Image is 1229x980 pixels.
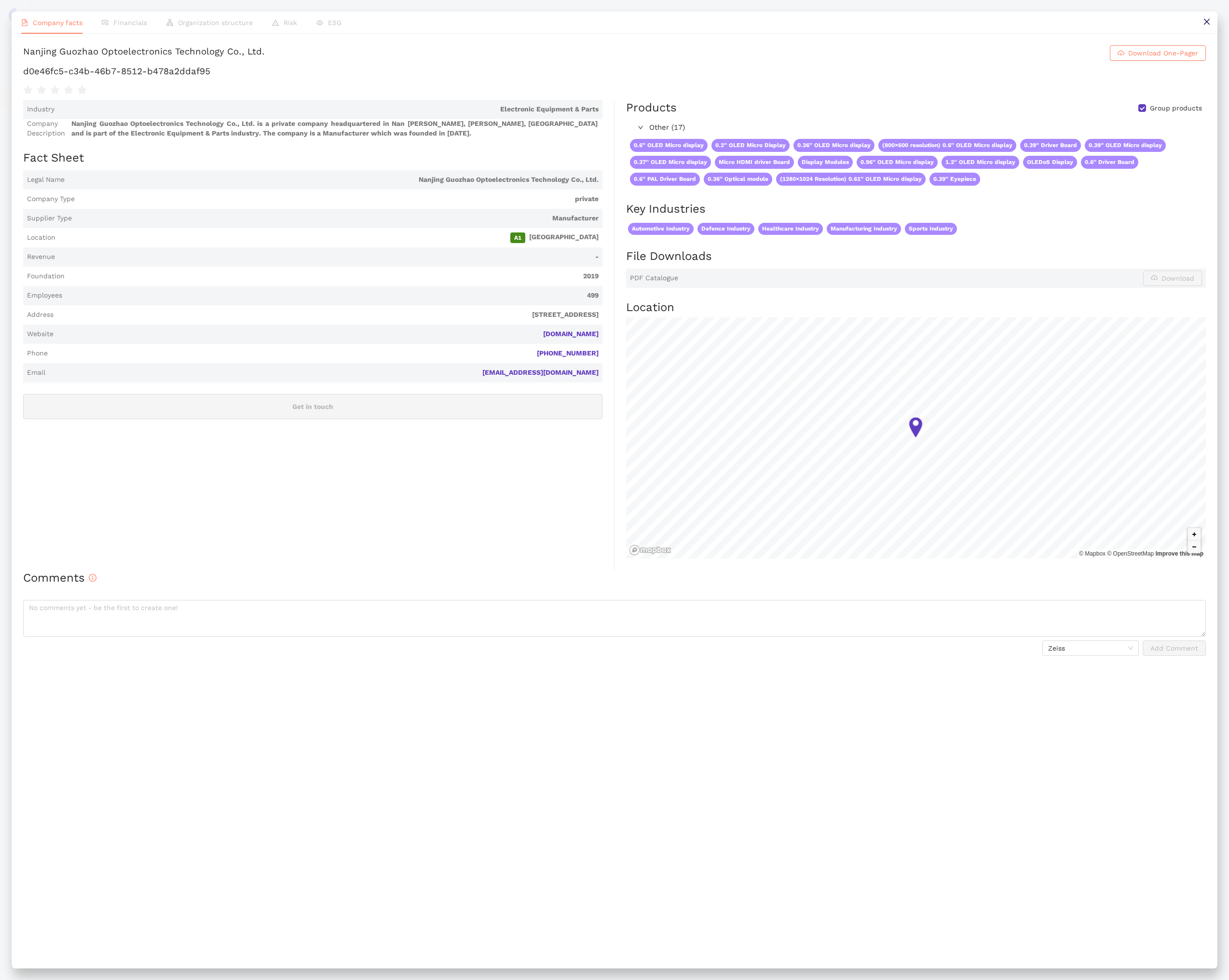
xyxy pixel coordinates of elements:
[1143,640,1206,656] button: Add Comment
[905,223,957,235] span: Sports Industry
[77,85,87,95] span: star
[23,45,265,61] div: Nanjing Guozhao Optoelectronics Technology Co., Ltd.
[27,194,75,204] span: Company Type
[66,291,599,300] span: 499
[1081,156,1138,169] span: 0.6'' Driver Board
[37,85,46,95] span: star
[76,214,599,223] span: Manufacturer
[1196,12,1217,33] button: close
[68,272,599,281] span: 2019
[510,232,525,243] span: A1
[64,85,73,95] span: star
[23,65,1206,78] h1: d0e46fc5-c34b-46b7-8512-b478a2ddaf95
[57,310,599,320] span: [STREET_ADDRESS]
[23,85,33,95] span: star
[630,173,700,186] span: 0.6'' PAL Driver Board
[27,291,62,300] span: Employees
[166,19,173,26] span: apartment
[113,19,147,27] span: Financials
[1048,641,1133,655] span: Zeiss
[630,156,711,169] span: 0.37'' OLED Micro display
[50,85,60,95] span: star
[27,252,55,262] span: Revenue
[798,156,853,169] span: Display Modules
[1188,541,1201,553] button: Zoom out
[626,248,1206,265] h2: File Downloads
[758,223,823,235] span: Healthcare Industry
[626,317,1206,558] canvas: Map
[27,105,55,114] span: Industry
[626,120,1205,136] div: Other (17)
[630,273,678,283] span: PDF Catalogue
[272,19,279,26] span: warning
[27,329,54,339] span: Website
[1188,528,1201,541] button: Zoom in
[27,214,72,223] span: Supplier Type
[776,173,926,186] span: (1280×1024 Resolution) 0.61'' OLED Micro display
[27,310,54,320] span: Address
[793,139,874,152] span: 0.36'' OLED Micro display
[626,100,677,116] div: Products
[27,349,48,358] span: Phone
[1020,139,1081,152] span: 0.39'' Driver Board
[71,119,599,138] span: Nanjing Guozhao Optoelectronics Technology Co., Ltd. is a private company headquartered in Nan [P...
[638,124,643,130] span: right
[328,19,341,27] span: ESG
[629,544,671,556] a: Mapbox logo
[23,570,1206,586] h2: Comments
[628,223,694,235] span: Automotive Industry
[711,139,790,152] span: 0.2'' OLED Micro Display
[857,156,938,169] span: 0.96'' OLED Micro display
[284,19,297,27] span: Risk
[59,252,599,262] span: -
[33,19,82,27] span: Company facts
[27,119,68,138] span: Company Description
[630,139,708,152] span: 0.6'' OLED Micro display
[27,368,45,378] span: Email
[178,19,253,27] span: Organization structure
[878,139,1016,152] span: (800×600 resolution) 0.6'' OLED Micro display
[1146,104,1206,113] span: Group products
[1110,45,1206,61] button: cloud-downloadDownload One-Pager
[929,173,980,186] span: 0.39'' Eyepiece
[1085,139,1166,152] span: 0.39'' OLED Micro display
[27,233,55,243] span: Location
[626,201,1206,218] h2: Key Industries
[697,223,754,235] span: Defence Industry
[27,175,65,185] span: Legal Name
[89,574,96,582] span: info-circle
[1128,48,1198,58] span: Download One-Pager
[626,299,1206,316] h2: Location
[649,122,1201,134] span: Other (17)
[27,272,65,281] span: Foundation
[704,173,772,186] span: 0.36'' Optical module
[1023,156,1077,169] span: OLEDoS Display
[59,232,599,243] span: [GEOGRAPHIC_DATA]
[102,19,109,26] span: fund-view
[23,150,602,166] h2: Fact Sheet
[58,105,599,114] span: Electronic Equipment & Parts
[942,156,1019,169] span: 1.2'' OLED Micro display
[79,194,599,204] span: private
[316,19,323,26] span: eye
[1203,18,1211,26] span: close
[827,223,901,235] span: Manufacturing Industry
[715,156,794,169] span: Micro HDMI driver Board
[68,175,599,185] span: Nanjing Guozhao Optoelectronics Technology Co., Ltd.
[1118,50,1124,57] span: cloud-download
